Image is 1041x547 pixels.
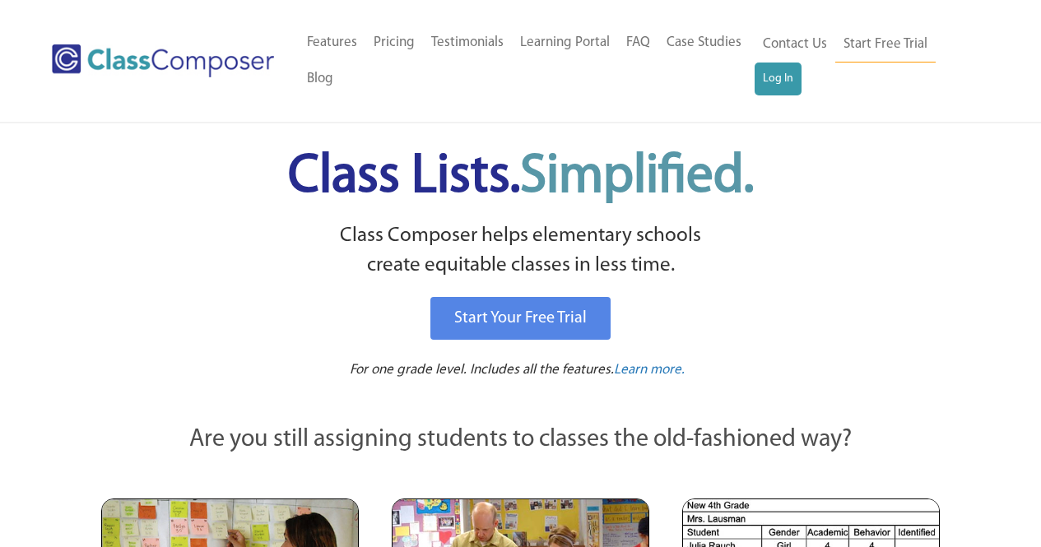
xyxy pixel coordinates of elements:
[520,151,754,204] span: Simplified.
[99,221,943,281] p: Class Composer helps elementary schools create equitable classes in less time.
[430,297,611,340] a: Start Your Free Trial
[755,63,802,95] a: Log In
[288,151,754,204] span: Class Lists.
[101,422,941,458] p: Are you still assigning students to classes the old-fashioned way?
[755,26,977,95] nav: Header Menu
[835,26,936,63] a: Start Free Trial
[365,25,423,61] a: Pricing
[299,61,342,97] a: Blog
[299,25,755,97] nav: Header Menu
[454,310,587,327] span: Start Your Free Trial
[423,25,512,61] a: Testimonials
[658,25,750,61] a: Case Studies
[614,360,685,381] a: Learn more.
[614,363,685,377] span: Learn more.
[350,363,614,377] span: For one grade level. Includes all the features.
[52,44,274,77] img: Class Composer
[618,25,658,61] a: FAQ
[299,25,365,61] a: Features
[755,26,835,63] a: Contact Us
[512,25,618,61] a: Learning Portal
